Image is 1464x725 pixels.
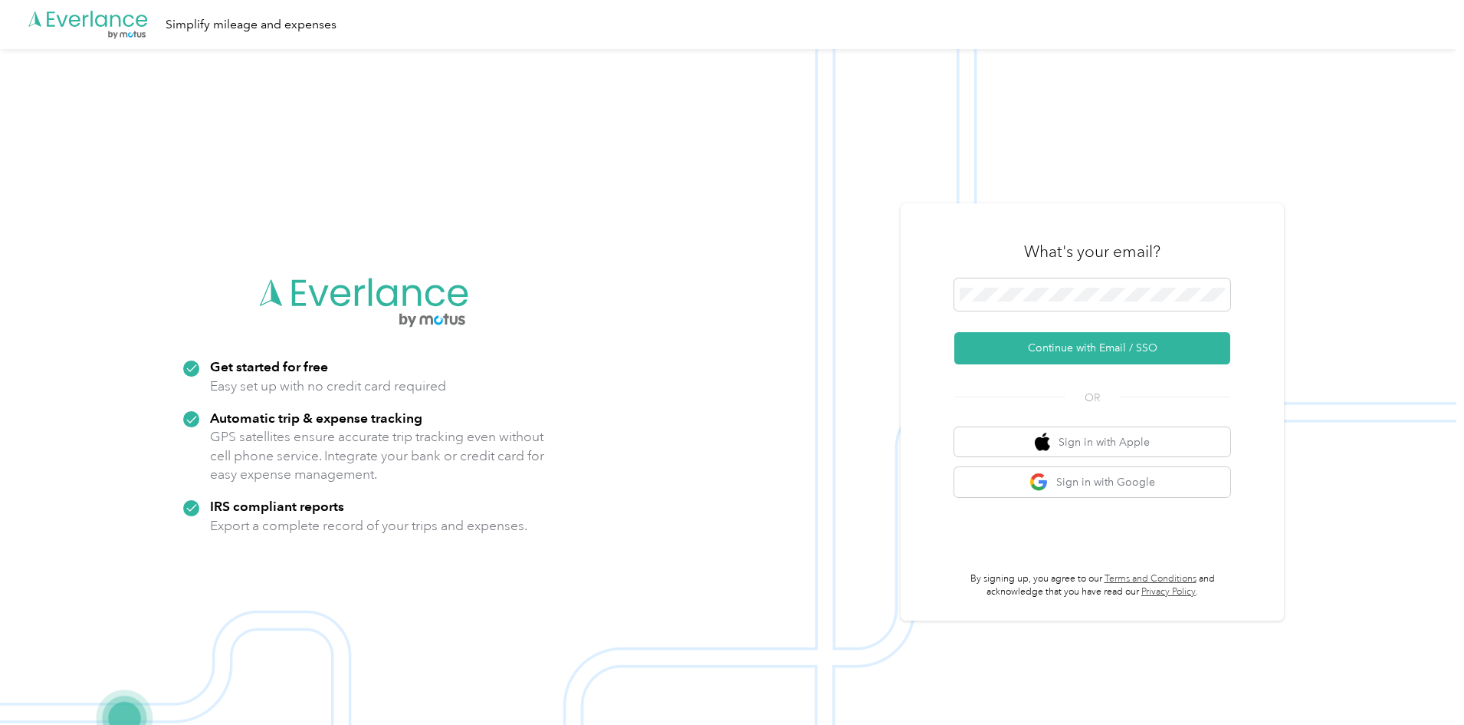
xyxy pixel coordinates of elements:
a: Terms and Conditions [1105,573,1196,585]
strong: IRS compliant reports [210,498,344,514]
strong: Automatic trip & expense tracking [210,410,422,426]
p: By signing up, you agree to our and acknowledge that you have read our . [954,572,1230,599]
p: Easy set up with no credit card required [210,377,446,396]
div: Simplify mileage and expenses [166,15,336,35]
span: OR [1065,390,1119,406]
p: GPS satellites ensure accurate trip tracking even without cell phone service. Integrate your bank... [210,427,545,484]
strong: Get started for free [210,358,328,374]
p: Export a complete record of your trips and expenses. [210,516,527,536]
button: Continue with Email / SSO [954,332,1230,364]
img: google logo [1029,473,1049,492]
button: apple logoSign in with Apple [954,427,1230,457]
a: Privacy Policy [1141,586,1196,598]
button: google logoSign in with Google [954,467,1230,497]
h3: What's your email? [1024,241,1160,262]
img: apple logo [1035,433,1050,452]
